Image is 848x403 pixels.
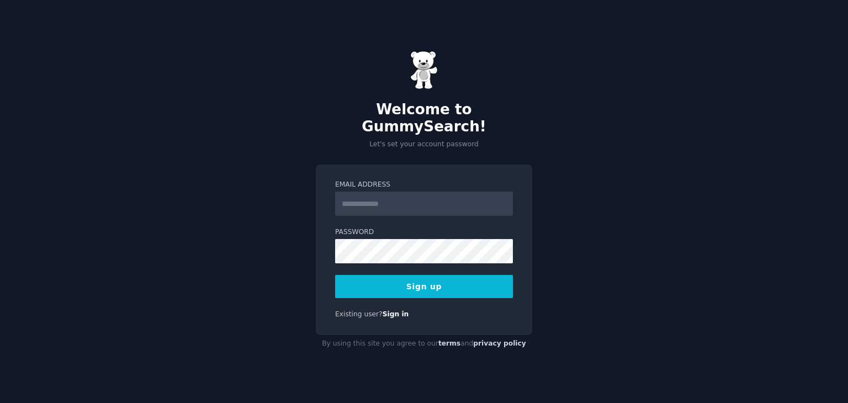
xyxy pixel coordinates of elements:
label: Password [335,227,513,237]
h2: Welcome to GummySearch! [316,101,532,136]
label: Email Address [335,180,513,190]
img: Gummy Bear [410,51,438,89]
p: Let's set your account password [316,140,532,150]
span: Existing user? [335,310,383,318]
button: Sign up [335,275,513,298]
div: By using this site you agree to our and [316,335,532,353]
a: Sign in [383,310,409,318]
a: terms [438,340,460,347]
a: privacy policy [473,340,526,347]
